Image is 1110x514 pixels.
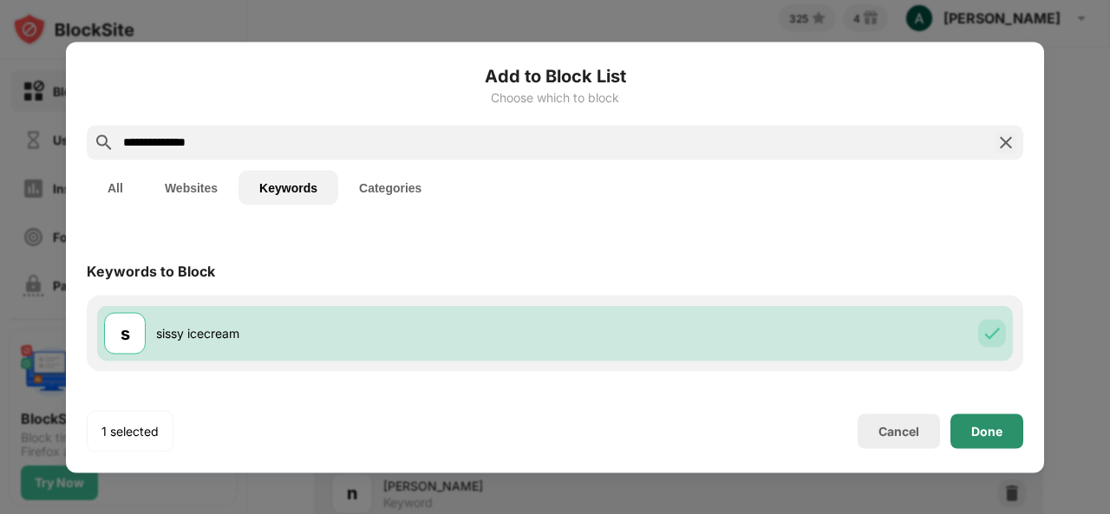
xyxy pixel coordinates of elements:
button: Websites [144,170,238,205]
div: s [121,320,130,346]
div: Keywords to Block [87,262,215,279]
button: Keywords [238,170,338,205]
img: search-close [996,132,1016,153]
div: 1 selected [101,422,159,439]
button: Categories [338,170,442,205]
div: Choose which to block [87,90,1023,104]
button: All [87,170,144,205]
h6: Add to Block List [87,62,1023,88]
div: Done [971,424,1002,438]
div: sissy icecream [156,324,555,342]
img: search.svg [94,132,114,153]
div: Cancel [878,424,919,439]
